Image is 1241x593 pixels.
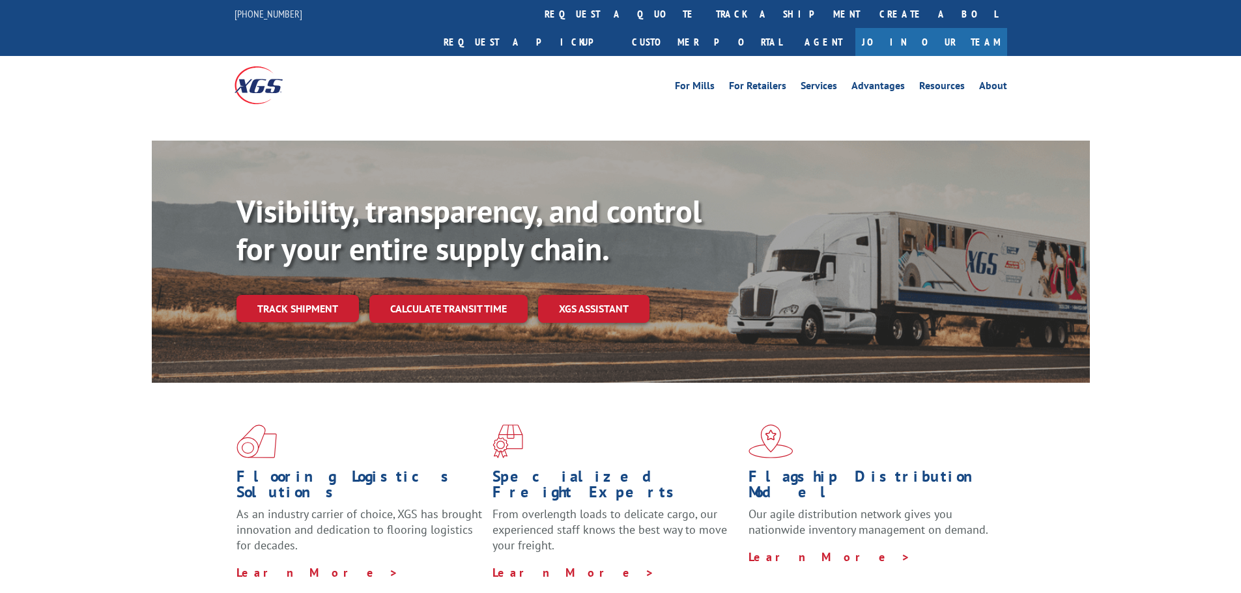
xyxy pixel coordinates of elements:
[749,506,988,537] span: Our agile distribution network gives you nationwide inventory management on demand.
[236,506,482,553] span: As an industry carrier of choice, XGS has brought innovation and dedication to flooring logistics...
[749,549,911,564] a: Learn More >
[979,81,1007,95] a: About
[749,424,793,458] img: xgs-icon-flagship-distribution-model-red
[492,506,739,564] p: From overlength loads to delicate cargo, our experienced staff knows the best way to move your fr...
[236,424,277,458] img: xgs-icon-total-supply-chain-intelligence-red
[855,28,1007,56] a: Join Our Team
[434,28,622,56] a: Request a pickup
[729,81,786,95] a: For Retailers
[492,565,655,580] a: Learn More >
[851,81,905,95] a: Advantages
[236,565,399,580] a: Learn More >
[369,295,528,323] a: Calculate transit time
[236,295,359,322] a: Track shipment
[622,28,792,56] a: Customer Portal
[919,81,965,95] a: Resources
[236,469,483,506] h1: Flooring Logistics Solutions
[792,28,855,56] a: Agent
[675,81,715,95] a: For Mills
[236,191,702,269] b: Visibility, transparency, and control for your entire supply chain.
[538,295,649,323] a: XGS ASSISTANT
[801,81,837,95] a: Services
[235,7,302,20] a: [PHONE_NUMBER]
[749,469,995,506] h1: Flagship Distribution Model
[492,469,739,506] h1: Specialized Freight Experts
[492,424,523,458] img: xgs-icon-focused-on-flooring-red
